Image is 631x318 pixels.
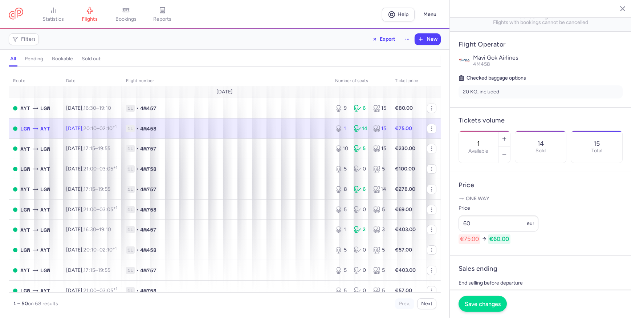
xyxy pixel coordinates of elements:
span: LGW [20,287,30,295]
span: Help [398,12,409,17]
a: Help [382,8,415,21]
div: 1 [335,125,348,132]
sup: +1 [113,246,117,251]
span: – [84,166,117,172]
span: [DATE], [66,145,110,152]
span: 4M458 [140,246,156,254]
div: 8 [335,186,348,193]
span: • [136,287,139,294]
span: 1L [126,267,135,274]
sup: +1 [113,124,117,129]
span: Filters [21,36,36,42]
h5: Checked baggage options [459,74,623,82]
div: 5 [335,246,348,254]
span: • [136,145,139,152]
h4: Tickets volume [459,116,623,125]
span: AYT [20,226,30,234]
div: 1 [335,226,348,233]
strong: €57.00 [395,287,412,294]
h4: Flight Operator [459,40,623,49]
button: Filters [9,34,38,45]
span: 4M757 [140,145,156,152]
span: [DATE], [66,125,117,132]
span: eur [527,220,534,226]
span: 1L [126,226,135,233]
time: 19:55 [98,267,110,273]
span: [DATE], [66,105,111,111]
span: New [427,36,437,42]
h4: sold out [82,56,101,62]
span: 1L [126,246,135,254]
time: 20:10 [84,125,97,132]
time: 19:55 [98,186,110,192]
p: 15 [594,140,600,147]
span: AYT [40,125,50,133]
div: 5 [373,287,386,294]
sup: +1 [113,165,117,170]
span: – [84,247,117,253]
span: €75.00 [459,234,480,244]
button: Prev. [395,298,414,309]
img: Mavi Gok Airlines logo [459,55,470,66]
div: 9 [335,105,348,112]
a: flights [72,7,108,23]
div: 14 [354,125,367,132]
time: 21:00 [84,166,97,172]
p: Total [591,148,602,154]
span: – [84,287,117,294]
h4: Price [459,181,623,189]
span: LGW [20,206,30,214]
th: route [9,76,62,86]
a: statistics [35,7,72,23]
time: 03:05 [99,206,117,213]
strong: €57.00 [395,247,412,253]
span: 1L [126,287,135,294]
span: • [136,246,139,254]
div: 6 [354,105,367,112]
span: • [136,165,139,173]
div: 6 [354,186,367,193]
span: on 68 results [28,301,58,307]
label: Price [459,204,538,213]
time: 19:10 [99,105,111,111]
span: • [136,206,139,213]
div: 0 [354,246,367,254]
button: Save changes [459,296,507,312]
span: 4M758 [140,206,156,213]
span: AYT [20,104,30,112]
time: 17:15 [84,145,95,152]
time: 16:30 [84,105,96,111]
a: CitizenPlane red outlined logo [9,8,23,21]
a: reports [144,7,180,23]
time: 20:10 [84,247,97,253]
button: Export [367,33,400,45]
span: – [84,267,110,273]
sup: +1 [113,205,117,210]
span: 4M758 [140,165,156,173]
span: 1L [126,125,135,132]
h4: bookable [52,56,73,62]
th: date [62,76,122,86]
p: One way [459,195,623,202]
span: 1L [126,105,135,112]
span: [DATE], [66,247,117,253]
time: 16:30 [84,226,96,233]
div: 0 [354,165,367,173]
strong: €278.00 [395,186,415,192]
div: 5 [373,267,386,274]
div: 2 [354,226,367,233]
div: 5 [335,287,348,294]
h4: Sales ending [459,265,497,273]
strong: 1 – 50 [13,301,28,307]
h4: pending [25,56,43,62]
div: 5 [354,145,367,152]
span: LGW [40,104,50,112]
span: – [84,186,110,192]
button: Next [417,298,436,309]
span: 4M757 [140,186,156,193]
span: – [84,105,111,111]
div: 0 [354,206,367,213]
span: • [136,226,139,233]
div: 5 [373,165,386,173]
span: [DATE], [66,186,110,192]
